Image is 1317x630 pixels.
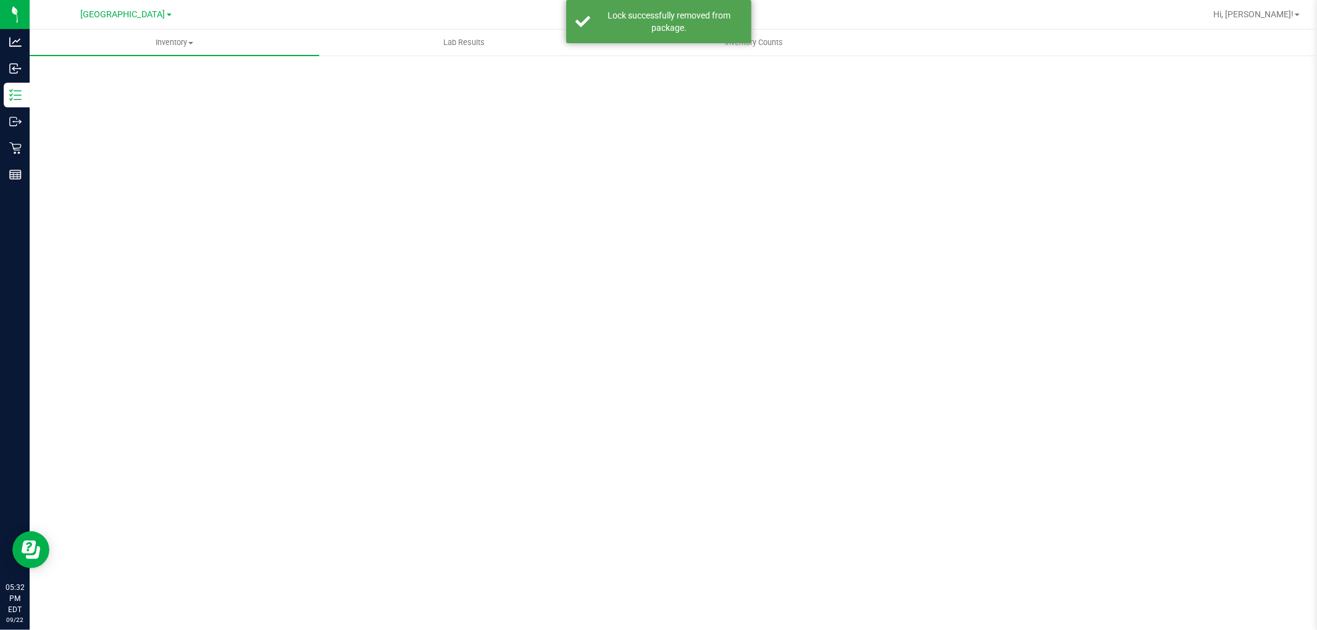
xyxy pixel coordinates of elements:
inline-svg: Inventory [9,89,22,101]
p: 05:32 PM EDT [6,582,24,615]
iframe: Resource center [12,531,49,568]
span: Inventory Counts [708,37,800,48]
inline-svg: Reports [9,168,22,181]
p: 09/22 [6,615,24,624]
span: Inventory [30,37,319,48]
inline-svg: Retail [9,142,22,154]
span: Lab Results [427,37,501,48]
a: Lab Results [319,30,609,56]
a: Inventory Counts [609,30,898,56]
inline-svg: Inbound [9,62,22,75]
inline-svg: Outbound [9,115,22,128]
div: Lock successfully removed from package. [597,9,742,34]
span: [GEOGRAPHIC_DATA] [81,9,165,20]
a: Inventory [30,30,319,56]
inline-svg: Analytics [9,36,22,48]
span: Hi, [PERSON_NAME]! [1213,9,1294,19]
